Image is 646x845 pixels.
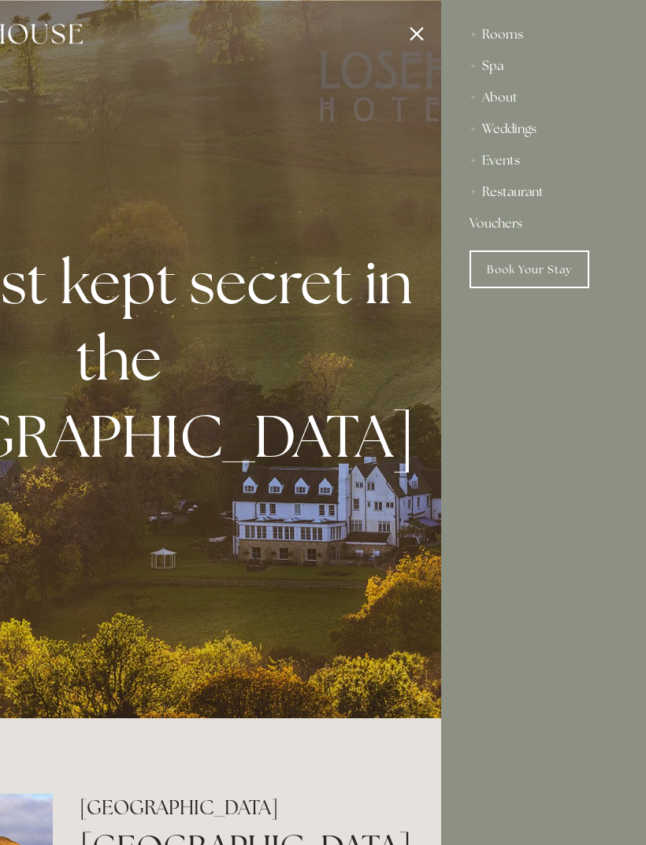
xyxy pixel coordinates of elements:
[470,19,618,50] div: Rooms
[470,82,618,113] div: About
[470,113,618,145] div: Weddings
[470,176,618,208] div: Restaurant
[470,250,589,288] a: Book Your Stay
[470,145,618,176] div: Events
[470,50,618,82] div: Spa
[470,208,618,239] a: Vouchers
